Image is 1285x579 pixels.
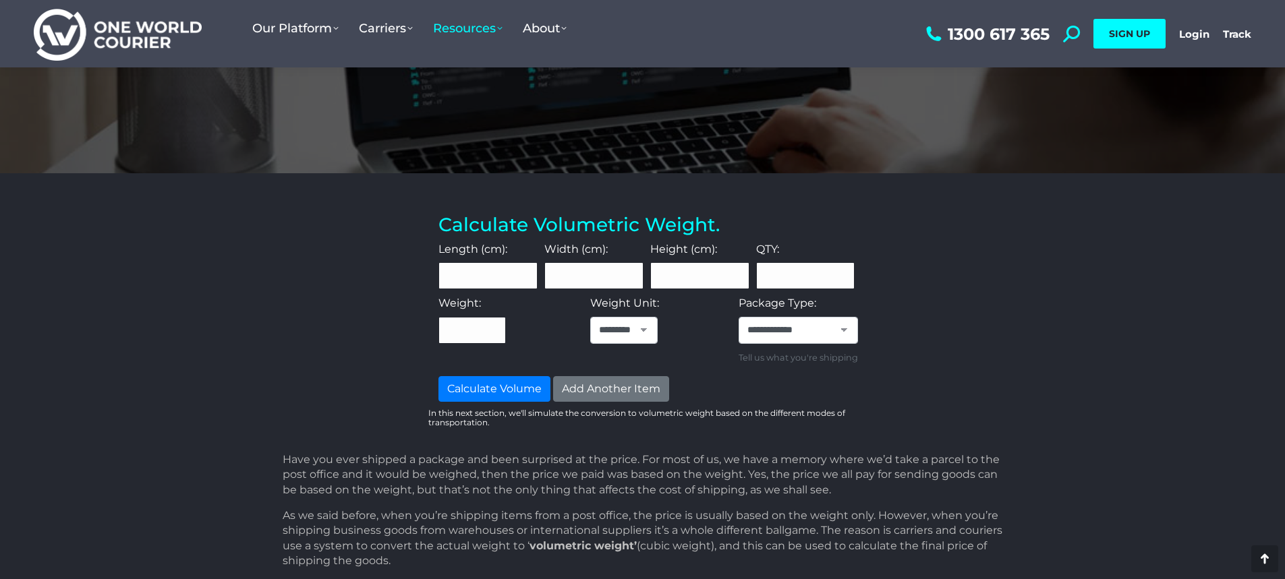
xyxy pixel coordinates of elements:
small: Tell us what you're shipping [739,351,858,365]
label: Height (cm): [650,242,717,257]
strong: volumetric weight’ [530,539,637,552]
a: Login [1179,28,1209,40]
a: SIGN UP [1093,19,1166,49]
span: Our Platform [252,21,339,36]
a: Resources [423,7,513,49]
p: Have you ever shipped a package and been surprised at the price. For most of us, we have a memory... [283,452,1008,497]
span: Carriers [359,21,413,36]
label: Weight Unit: [590,296,659,311]
a: About [513,7,577,49]
a: 1300 617 365 [923,26,1050,42]
label: QTY: [756,242,779,257]
label: Length (cm): [438,242,507,257]
a: Track [1223,28,1251,40]
span: SIGN UP [1109,28,1150,40]
button: Add Another Item [553,376,669,402]
label: Width (cm): [544,242,608,257]
a: Carriers [349,7,423,49]
span: Resources [433,21,503,36]
button: Calculate Volume [438,376,550,402]
label: Package Type: [739,296,816,311]
p: As we said before, when you’re shipping items from a post office, the price is usually based on t... [283,508,1008,569]
span: About [523,21,567,36]
h3: Calculate Volumetric Weight. [438,214,855,237]
p: In this next section, we'll simulate the conversion to volumetric weight based on the different m... [428,408,865,428]
img: One World Courier [34,7,202,61]
a: Our Platform [242,7,349,49]
label: Weight: [438,296,481,311]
